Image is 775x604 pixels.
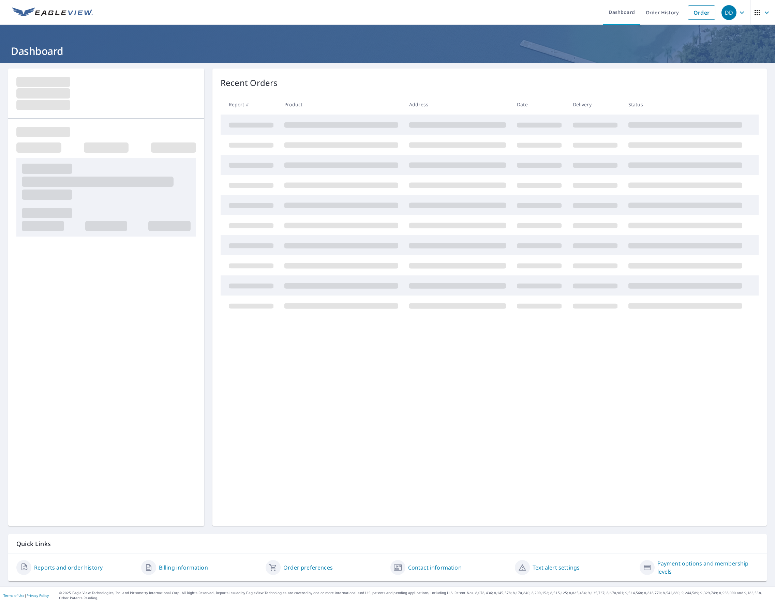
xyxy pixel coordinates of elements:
[511,94,567,115] th: Date
[16,540,759,548] p: Quick Links
[221,77,278,89] p: Recent Orders
[3,593,49,598] p: |
[657,559,759,576] a: Payment options and membership levels
[8,44,767,58] h1: Dashboard
[283,563,333,572] a: Order preferences
[159,563,208,572] a: Billing information
[688,5,715,20] a: Order
[221,94,279,115] th: Report #
[567,94,623,115] th: Delivery
[721,5,736,20] div: DD
[27,593,49,598] a: Privacy Policy
[404,94,511,115] th: Address
[12,7,93,18] img: EV Logo
[3,593,25,598] a: Terms of Use
[59,590,772,601] p: © 2025 Eagle View Technologies, Inc. and Pictometry International Corp. All Rights Reserved. Repo...
[533,563,580,572] a: Text alert settings
[34,563,103,572] a: Reports and order history
[408,563,462,572] a: Contact information
[623,94,748,115] th: Status
[279,94,404,115] th: Product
